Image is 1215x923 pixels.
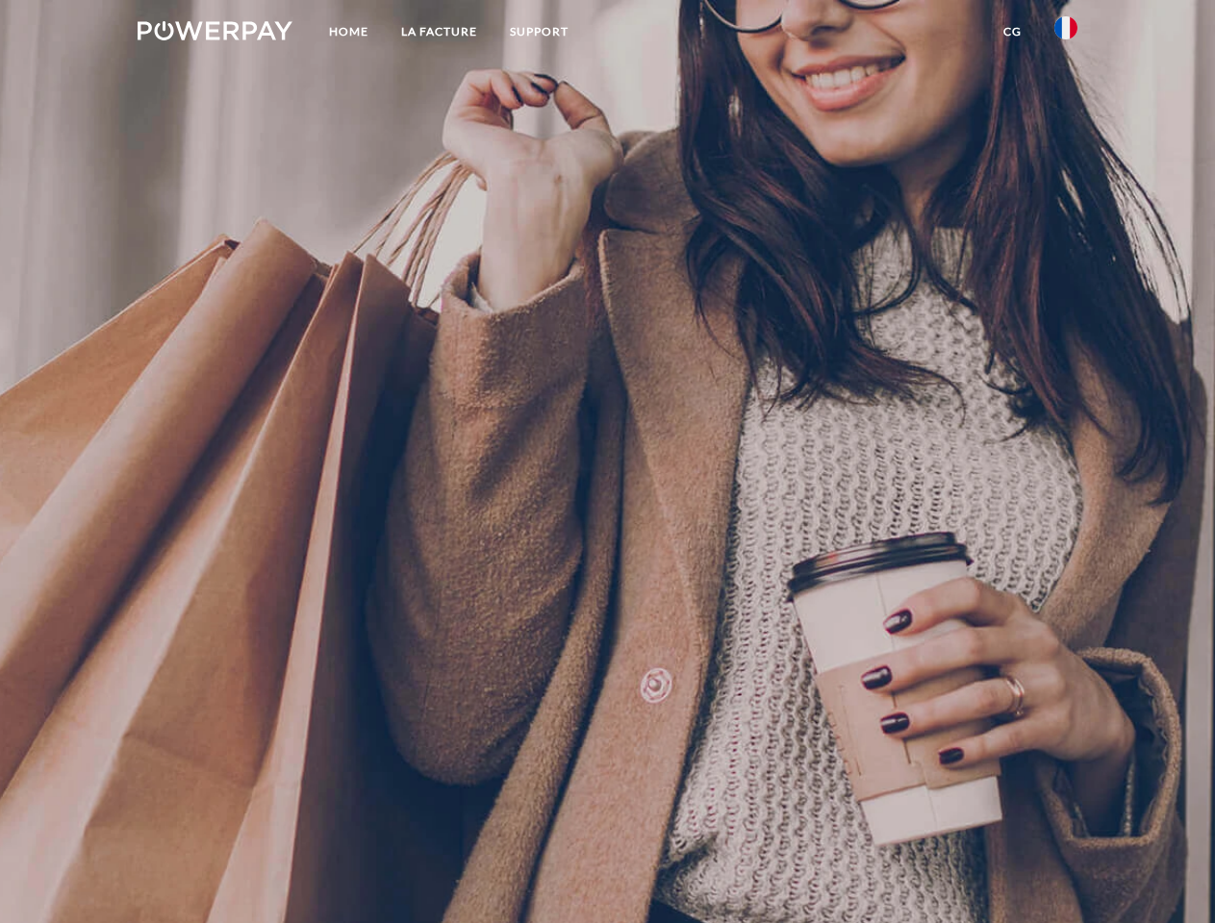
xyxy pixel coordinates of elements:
[313,14,385,49] a: Home
[385,14,494,49] a: LA FACTURE
[138,21,292,40] img: logo-powerpay-white.svg
[1054,16,1077,39] img: fr
[494,14,585,49] a: Support
[987,14,1038,49] a: CG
